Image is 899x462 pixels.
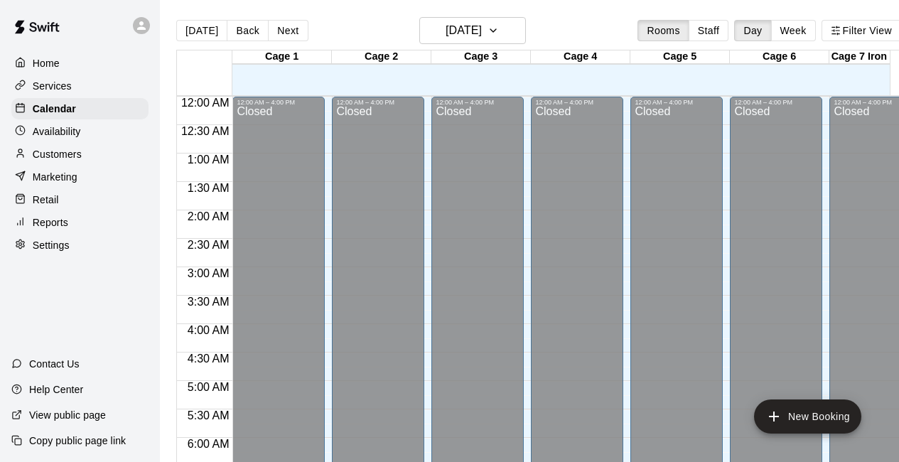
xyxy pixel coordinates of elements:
button: Next [268,20,308,41]
button: Week [771,20,816,41]
p: Customers [33,147,82,161]
div: 12:00 AM – 4:00 PM [734,99,818,106]
span: 3:00 AM [184,267,233,279]
div: 12:00 AM – 4:00 PM [436,99,520,106]
h6: [DATE] [446,21,482,41]
span: 6:00 AM [184,438,233,450]
a: Marketing [11,166,149,188]
div: Cage 4 [531,50,630,64]
a: Reports [11,212,149,233]
span: 4:30 AM [184,353,233,365]
p: Calendar [33,102,76,116]
div: 12:00 AM – 4:00 PM [237,99,321,106]
p: Settings [33,238,70,252]
button: add [754,399,861,434]
button: Rooms [637,20,689,41]
a: Availability [11,121,149,142]
span: 12:30 AM [178,125,233,137]
p: Availability [33,124,81,139]
div: 12:00 AM – 4:00 PM [336,99,420,106]
p: Copy public page link [29,434,126,448]
p: Reports [33,215,68,230]
p: Marketing [33,170,77,184]
div: Cage 5 [630,50,730,64]
button: Staff [689,20,729,41]
span: 4:00 AM [184,324,233,336]
div: Cage 2 [332,50,431,64]
span: 1:30 AM [184,182,233,194]
p: Home [33,56,60,70]
button: [DATE] [419,17,526,44]
span: 12:00 AM [178,97,233,109]
button: [DATE] [176,20,227,41]
span: 2:30 AM [184,239,233,251]
a: Customers [11,144,149,165]
div: Cage 3 [431,50,531,64]
button: Back [227,20,269,41]
span: 5:30 AM [184,409,233,421]
a: Services [11,75,149,97]
span: 3:30 AM [184,296,233,308]
span: 1:00 AM [184,154,233,166]
p: Services [33,79,72,93]
a: Calendar [11,98,149,119]
span: 5:00 AM [184,381,233,393]
button: Day [734,20,771,41]
p: View public page [29,408,106,422]
a: Home [11,53,149,74]
div: Cage 1 [232,50,332,64]
p: Help Center [29,382,83,397]
a: Retail [11,189,149,210]
p: Retail [33,193,59,207]
div: 12:00 AM – 4:00 PM [535,99,619,106]
div: Cage 6 [730,50,829,64]
p: Contact Us [29,357,80,371]
span: 2:00 AM [184,210,233,222]
div: 12:00 AM – 4:00 PM [635,99,718,106]
a: Settings [11,235,149,256]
